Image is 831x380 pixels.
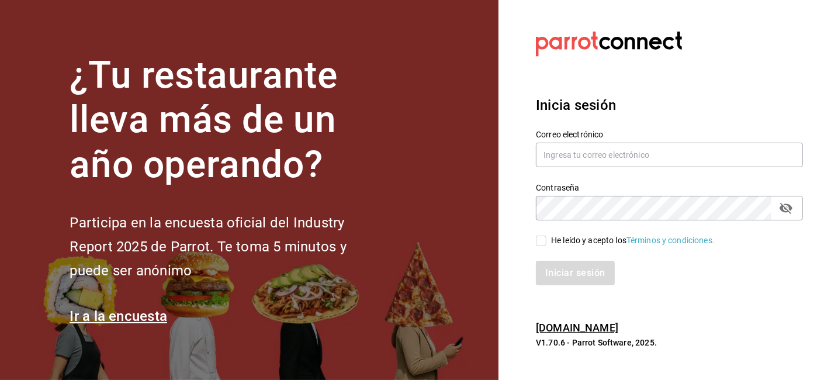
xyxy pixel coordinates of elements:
[70,211,385,282] h2: Participa en la encuesta oficial del Industry Report 2025 de Parrot. Te toma 5 minutos y puede se...
[551,234,715,247] div: He leído y acepto los
[536,337,803,348] p: V1.70.6 - Parrot Software, 2025.
[536,95,803,116] h3: Inicia sesión
[626,236,715,245] a: Términos y condiciones.
[536,184,803,192] label: Contraseña
[776,198,796,218] button: passwordField
[70,53,385,188] h1: ¿Tu restaurante lleva más de un año operando?
[70,308,167,324] a: Ir a la encuesta
[536,143,803,167] input: Ingresa tu correo electrónico
[536,322,618,334] a: [DOMAIN_NAME]
[536,130,803,139] label: Correo electrónico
